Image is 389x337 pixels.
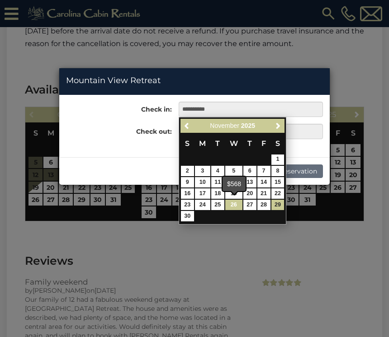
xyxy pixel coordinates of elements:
span: Thursday [247,139,252,148]
a: 30 [181,211,194,221]
span: Saturday [275,139,280,148]
a: 11 [211,177,224,187]
h4: Mountain View Retreat [66,75,323,87]
span: Previous [184,122,191,129]
a: 18 [211,188,224,199]
a: 14 [257,177,270,187]
span: Next [275,122,282,129]
span: 2025 [241,122,255,129]
a: 28 [257,200,270,210]
a: 16 [181,188,194,199]
a: 6 [243,166,256,176]
label: Check out: [59,124,172,136]
a: 3 [195,166,210,176]
a: 24 [195,200,210,210]
button: Make Reservation [255,164,323,178]
a: 1 [271,154,285,165]
a: 15 [271,177,285,187]
span: Wednesday [230,139,238,148]
label: Check in: [59,102,172,114]
a: 8 [271,166,285,176]
a: 23 [181,200,194,210]
a: Next [272,120,284,131]
a: 9 [181,177,194,187]
a: Previous [181,120,193,131]
span: Friday [261,139,266,148]
a: 20 [243,188,256,199]
a: 26 [225,200,242,210]
a: 29 [271,200,285,210]
a: 13 [243,177,256,187]
a: 17 [195,188,210,199]
span: November [210,122,239,129]
a: 22 [271,188,285,199]
a: 5 [225,166,242,176]
a: 7 [257,166,270,176]
span: Sunday [185,139,190,148]
a: 19 [225,188,242,199]
div: $568 [223,177,246,191]
a: 2 [181,166,194,176]
a: 25 [211,200,224,210]
a: 27 [243,200,256,210]
a: 4 [211,166,224,176]
span: Monday [199,139,206,148]
span: Tuesday [215,139,220,148]
a: 10 [195,177,210,187]
a: 21 [257,188,270,199]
